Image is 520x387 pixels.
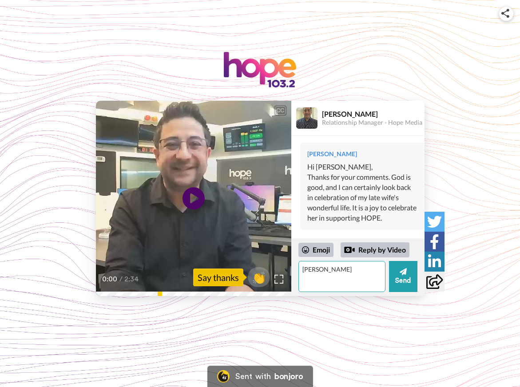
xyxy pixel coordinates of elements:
[296,107,318,129] img: Profile Image
[248,270,270,284] span: 👏
[344,245,355,255] div: Reply by Video
[298,261,385,292] textarea: [PERSON_NAME]
[274,275,283,284] img: Full screen
[322,119,424,126] div: Relationship Manager - Hope Media
[307,150,417,158] div: [PERSON_NAME]
[224,52,297,87] img: Hope Engagement Team logo
[124,274,140,284] span: 2:34
[275,106,286,115] div: CC
[501,9,509,18] img: ic_share.svg
[307,172,417,223] div: Thanks for your comments. God is good, and I can certainly look back in celebration of my late wi...
[102,274,118,284] span: 0:00
[193,269,243,286] div: Say thanks
[341,242,409,257] div: Reply by Video
[248,267,270,287] button: 👏
[298,243,333,257] div: Emoji
[322,110,424,118] div: [PERSON_NAME]
[389,261,417,292] button: Send
[119,274,123,284] span: /
[307,162,417,172] div: Hi [PERSON_NAME],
